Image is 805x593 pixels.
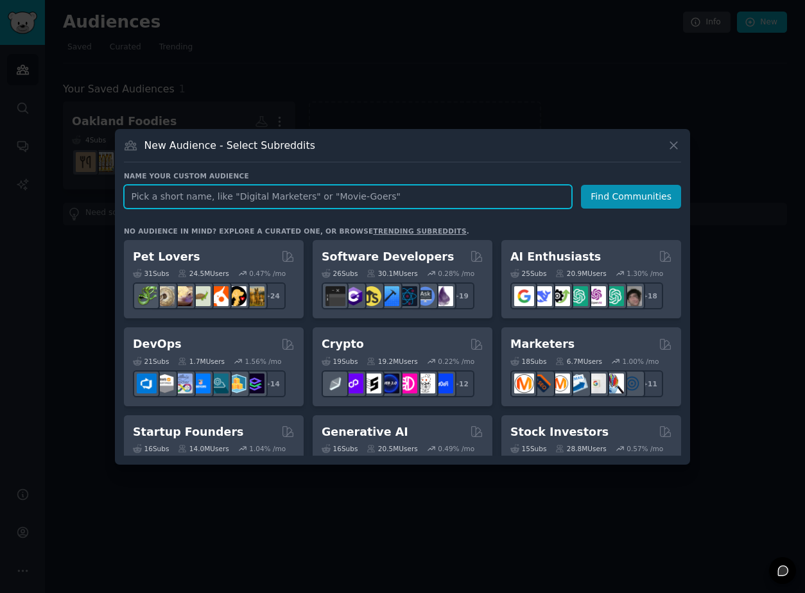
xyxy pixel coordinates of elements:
input: Pick a short name, like "Digital Marketers" or "Movie-Goers" [124,185,572,209]
img: PlatformEngineers [245,374,264,393]
h2: Marketers [510,336,575,352]
div: + 18 [636,282,663,309]
img: chatgpt_prompts_ [604,286,624,306]
div: 1.7M Users [178,357,225,366]
img: 0xPolygon [343,374,363,393]
div: 20.9M Users [555,269,606,278]
div: 0.49 % /mo [438,444,474,453]
div: 19 Sub s [322,357,358,366]
img: learnjavascript [361,286,381,306]
img: bigseo [532,374,552,393]
img: platformengineering [209,374,229,393]
img: web3 [379,374,399,393]
img: turtle [191,286,211,306]
h2: Pet Lovers [133,249,200,265]
a: trending subreddits [373,227,466,235]
div: 18 Sub s [510,357,546,366]
img: GoogleGeminiAI [514,286,534,306]
img: herpetology [137,286,157,306]
div: 14.0M Users [178,444,229,453]
img: defi_ [433,374,453,393]
div: 0.28 % /mo [438,269,474,278]
img: azuredevops [137,374,157,393]
div: 1.56 % /mo [245,357,282,366]
img: Emailmarketing [568,374,588,393]
img: CryptoNews [415,374,435,393]
h2: Generative AI [322,424,408,440]
img: ballpython [155,286,175,306]
img: Docker_DevOps [173,374,193,393]
img: chatgpt_promptDesign [568,286,588,306]
div: 21 Sub s [133,357,169,366]
div: 26 Sub s [322,269,358,278]
h2: Stock Investors [510,424,609,440]
img: DeepSeek [532,286,552,306]
div: + 24 [259,282,286,309]
h3: Name your custom audience [124,171,681,180]
div: + 14 [259,370,286,397]
div: 0.47 % /mo [249,269,286,278]
h2: Crypto [322,336,364,352]
img: AItoolsCatalog [550,286,570,306]
img: MarketingResearch [604,374,624,393]
div: 6.7M Users [555,357,602,366]
h2: Startup Founders [133,424,243,440]
button: Find Communities [581,185,681,209]
img: defiblockchain [397,374,417,393]
img: iOSProgramming [379,286,399,306]
div: + 19 [447,282,474,309]
img: ethstaker [361,374,381,393]
img: PetAdvice [227,286,247,306]
img: OnlineMarketing [622,374,642,393]
div: 19.2M Users [367,357,417,366]
div: 15 Sub s [510,444,546,453]
div: 24.5M Users [178,269,229,278]
div: No audience in mind? Explore a curated one, or browse . [124,227,469,236]
img: csharp [343,286,363,306]
div: 16 Sub s [322,444,358,453]
div: + 11 [636,370,663,397]
h3: New Audience - Select Subreddits [144,139,315,152]
h2: AI Enthusiasts [510,249,601,265]
div: 1.00 % /mo [623,357,659,366]
div: 28.8M Users [555,444,606,453]
h2: DevOps [133,336,182,352]
img: content_marketing [514,374,534,393]
div: 1.04 % /mo [249,444,286,453]
div: 0.22 % /mo [438,357,474,366]
div: 16 Sub s [133,444,169,453]
img: elixir [433,286,453,306]
img: leopardgeckos [173,286,193,306]
div: 0.57 % /mo [627,444,663,453]
div: 20.5M Users [367,444,417,453]
img: ArtificalIntelligence [622,286,642,306]
img: googleads [586,374,606,393]
h2: Software Developers [322,249,454,265]
img: AWS_Certified_Experts [155,374,175,393]
img: DevOpsLinks [191,374,211,393]
div: 30.1M Users [367,269,417,278]
img: OpenAIDev [586,286,606,306]
img: cockatiel [209,286,229,306]
div: 1.30 % /mo [627,269,663,278]
img: software [325,286,345,306]
img: AskMarketing [550,374,570,393]
div: 31 Sub s [133,269,169,278]
img: reactnative [397,286,417,306]
img: dogbreed [245,286,264,306]
img: AskComputerScience [415,286,435,306]
img: aws_cdk [227,374,247,393]
div: + 12 [447,370,474,397]
div: 25 Sub s [510,269,546,278]
img: ethfinance [325,374,345,393]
